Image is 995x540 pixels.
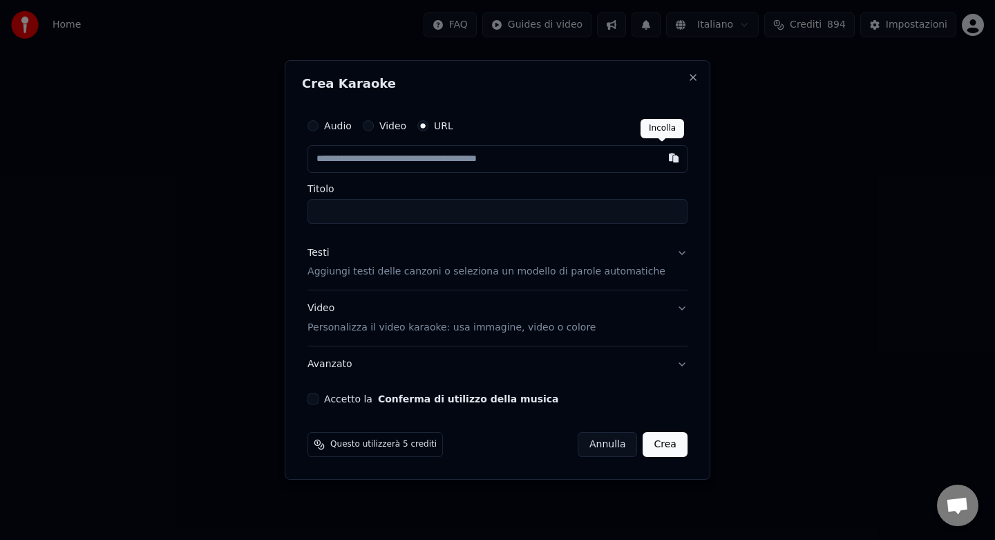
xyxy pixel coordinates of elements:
label: Titolo [307,184,688,194]
label: Audio [324,121,352,131]
label: URL [434,121,453,131]
button: Avanzato [307,346,688,382]
p: Aggiungi testi delle canzoni o seleziona un modello di parole automatiche [307,266,665,279]
div: Video [307,302,596,335]
button: Accetto la [378,394,559,404]
button: TestiAggiungi testi delle canzoni o seleziona un modello di parole automatiche [307,235,688,290]
button: Annulla [578,432,638,457]
label: Video [379,121,406,131]
label: Accetto la [324,394,558,404]
p: Personalizza il video karaoke: usa immagine, video o colore [307,321,596,335]
button: Crea [643,432,688,457]
h2: Crea Karaoke [302,77,693,90]
button: VideoPersonalizza il video karaoke: usa immagine, video o colore [307,291,688,346]
div: Incolla [641,119,684,138]
div: Testi [307,246,329,260]
span: Questo utilizzerà 5 crediti [330,439,437,450]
